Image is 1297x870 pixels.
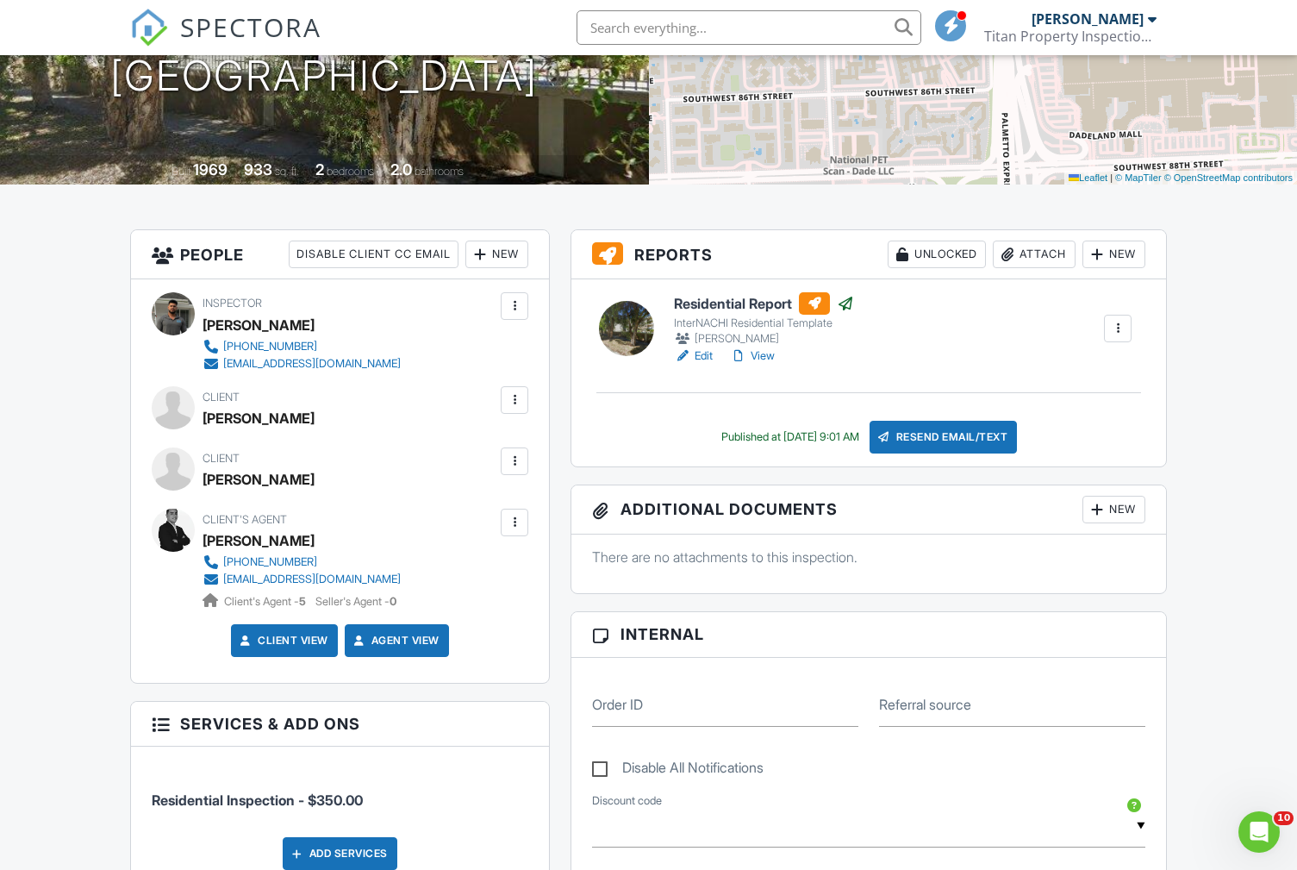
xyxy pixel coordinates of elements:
[592,793,662,809] label: Discount code
[203,312,315,338] div: [PERSON_NAME]
[203,554,401,571] a: [PHONE_NUMBER]
[888,241,986,268] div: Unlocked
[223,555,317,569] div: [PHONE_NUMBER]
[223,340,317,354] div: [PHONE_NUMBER]
[592,695,643,714] label: Order ID
[223,573,401,586] div: [EMAIL_ADDRESS][DOMAIN_NAME]
[283,837,397,870] div: Add Services
[289,241,458,268] div: Disable Client CC Email
[299,595,306,608] strong: 5
[674,292,854,315] h6: Residential Report
[203,571,401,588] a: [EMAIL_ADDRESS][DOMAIN_NAME]
[203,528,315,554] a: [PERSON_NAME]
[415,165,464,178] span: bathrooms
[193,160,228,178] div: 1969
[1274,811,1294,825] span: 10
[1238,811,1280,853] iframe: Intercom live chat
[1069,172,1107,183] a: Leaflet
[674,292,854,347] a: Residential Report InterNACHI Residential Template [PERSON_NAME]
[275,165,299,178] span: sq. ft.
[984,28,1157,45] div: Titan Property Inspections, inc
[351,632,440,649] a: Agent View
[203,355,401,372] a: [EMAIL_ADDRESS][DOMAIN_NAME]
[203,513,287,526] span: Client's Agent
[171,165,190,178] span: Built
[879,695,971,714] label: Referral source
[674,316,854,330] div: InterNACHI Residential Template
[130,23,321,59] a: SPECTORA
[1115,172,1162,183] a: © MapTiler
[1110,172,1113,183] span: |
[315,595,396,608] span: Seller's Agent -
[130,9,168,47] img: The Best Home Inspection Software - Spectora
[131,702,550,747] h3: Services & Add ons
[244,160,272,178] div: 933
[870,421,1018,454] div: Resend Email/Text
[465,241,528,268] div: New
[592,548,1145,566] p: There are no attachments to this inspection.
[674,330,854,347] div: [PERSON_NAME]
[315,160,324,178] div: 2
[203,338,401,355] a: [PHONE_NUMBER]
[180,9,321,45] span: SPECTORA
[110,9,538,100] h1: [STREET_ADDRESS] [GEOGRAPHIC_DATA]
[224,595,309,608] span: Client's Agent -
[203,466,315,492] div: [PERSON_NAME]
[592,760,764,781] label: Disable All Notifications
[1164,172,1293,183] a: © OpenStreetMap contributors
[1032,10,1144,28] div: [PERSON_NAME]
[223,357,401,371] div: [EMAIL_ADDRESS][DOMAIN_NAME]
[577,10,921,45] input: Search everything...
[203,405,315,431] div: [PERSON_NAME]
[390,160,412,178] div: 2.0
[1082,241,1145,268] div: New
[152,792,363,809] span: Residential Inspection - $350.00
[730,347,775,365] a: View
[674,347,713,365] a: Edit
[327,165,374,178] span: bedrooms
[131,230,550,279] h3: People
[571,485,1166,535] h3: Additional Documents
[390,595,396,608] strong: 0
[993,241,1076,268] div: Attach
[152,760,529,823] li: Service: Residential Inspection
[571,230,1166,279] h3: Reports
[571,612,1166,657] h3: Internal
[237,632,328,649] a: Client View
[203,297,262,310] span: Inspector
[203,452,240,465] span: Client
[1082,496,1145,523] div: New
[203,391,240,404] span: Client
[721,430,859,444] div: Published at [DATE] 9:01 AM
